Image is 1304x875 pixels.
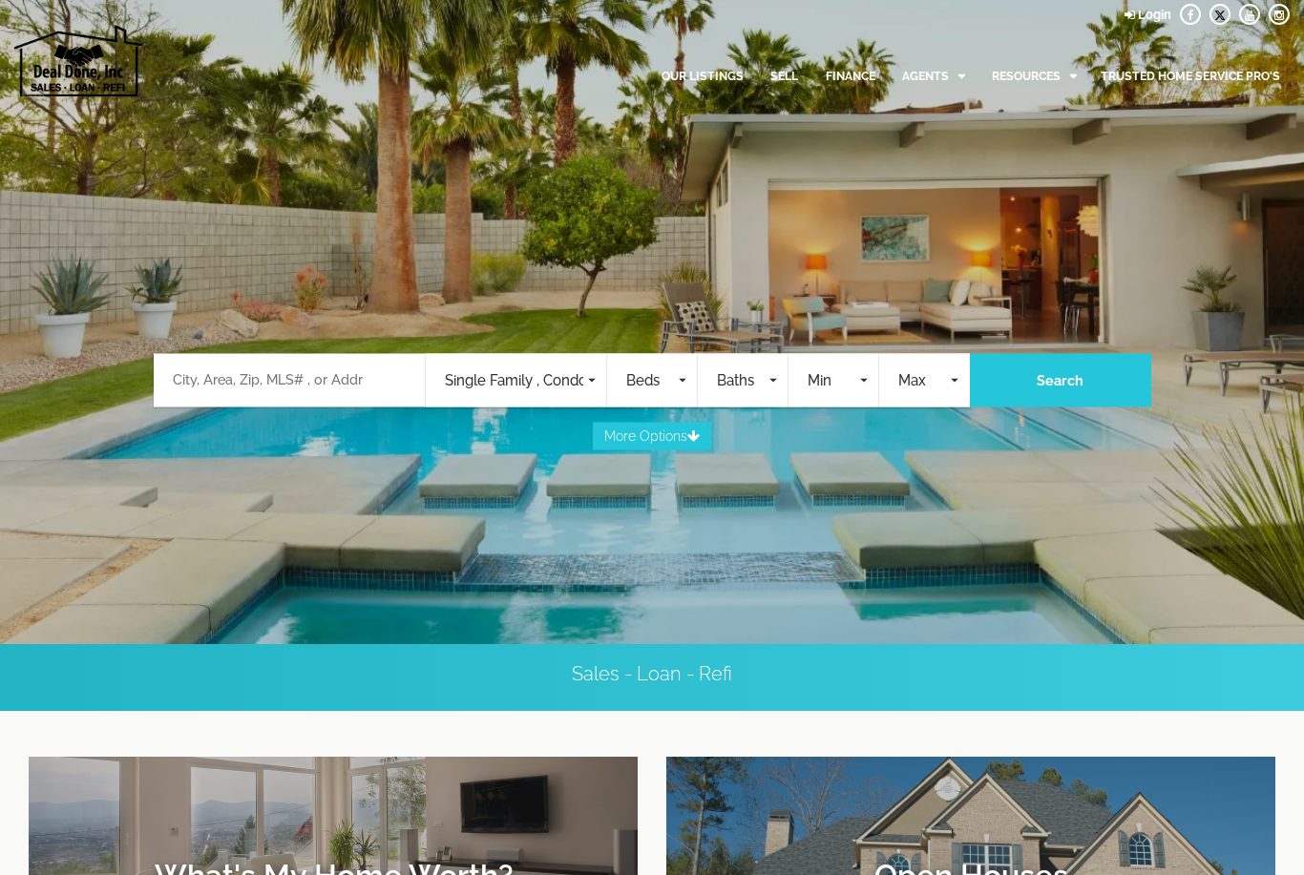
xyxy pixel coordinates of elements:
a: youtube [1239,8,1260,22]
a: twitter [1209,8,1230,22]
a: login [1125,8,1171,22]
a: Our Listings [662,53,744,99]
a: facebook [1180,8,1201,22]
img: Deal Done, Inc Logo [14,25,142,96]
button: Search [970,354,1151,407]
span: Min [808,370,855,392]
span: Single Family , Condos , Commercial , Land , Rentals , Mobile Home , Business Op , Income , Townh... [445,370,583,392]
a: instagram [1269,8,1290,22]
span: Beds [626,370,674,392]
a: Finance [826,53,875,99]
button: Max [879,354,970,407]
a: Agents [902,53,965,99]
button: Beds [607,354,698,407]
span: Max [898,370,946,392]
input: City, Area, Zip, MLS# , or Addr [173,370,406,389]
button: Baths [698,354,789,407]
button: More Options [593,423,711,450]
h5: Sales - Loan - Refi [122,663,1182,684]
a: Trusted Home Service Pro's [1101,53,1280,99]
li: Facebook [1180,4,1201,25]
button: Single Family , Condos , Commercial , Land , Rentals , Mobile Home , Business Op , Income , Townh... [426,354,607,407]
button: Min [789,354,879,407]
a: Sell [770,53,798,99]
a: Resources [992,53,1077,99]
span: Baths [717,370,765,392]
strong: Login [1138,8,1171,22]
